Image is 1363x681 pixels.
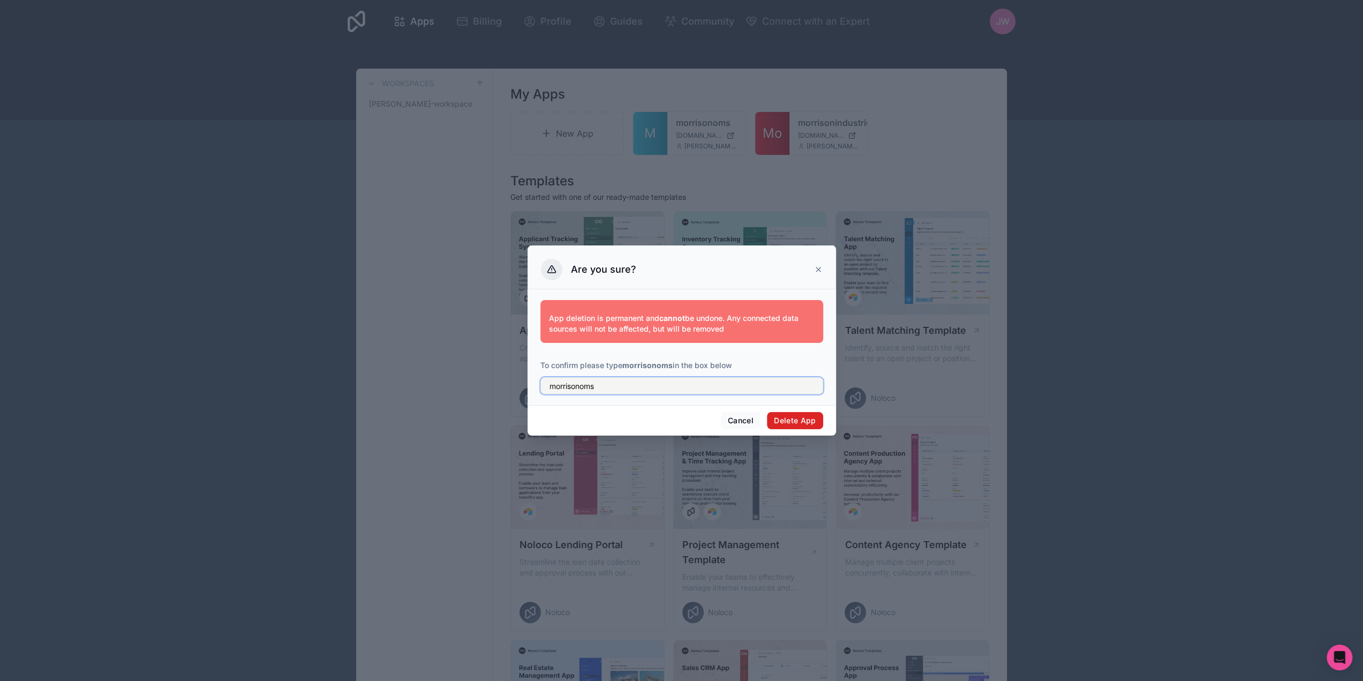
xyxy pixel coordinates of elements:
[571,263,636,276] h3: Are you sure?
[540,377,823,394] input: morrisonoms
[1327,645,1352,670] div: Open Intercom Messenger
[721,412,760,429] button: Cancel
[767,412,823,429] button: Delete App
[549,313,815,334] p: App deletion is permanent and be undone. Any connected data sources will not be affected, but wil...
[622,361,673,370] strong: morrisonoms
[659,313,685,323] strong: cannot
[540,360,823,371] p: To confirm please type in the box below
